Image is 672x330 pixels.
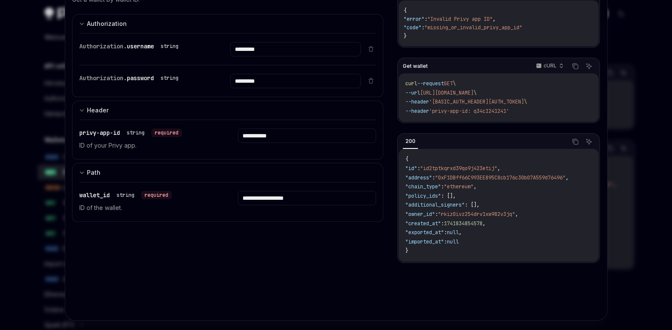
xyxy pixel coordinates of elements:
span: "policy_ids" [405,193,441,199]
span: privy-app-id [79,129,120,137]
span: \ [474,89,477,96]
span: "rkiz0ivz254drv1xw982v3jq" [438,211,515,218]
button: Copy the contents from the code block [570,61,581,72]
p: ID of the wallet. [79,203,217,213]
span: "id" [405,165,417,172]
span: "imported_at" [405,238,444,245]
span: --url [405,89,420,96]
span: --header [405,108,429,115]
span: } [404,33,407,39]
span: 1741834854578 [444,220,482,227]
span: , [493,16,496,22]
div: required [151,129,182,137]
span: "0xF1DBff66C993EE895C8cb176c30b07A559d76496" [435,174,566,181]
span: , [515,211,518,218]
span: "Invalid Privy app ID" [427,16,493,22]
div: string [161,75,178,81]
span: } [405,247,408,254]
span: \ [524,98,527,105]
div: required [141,191,172,199]
span: : [441,220,444,227]
span: : [424,16,427,22]
div: Authorization.password [79,74,182,82]
button: expand input section [72,14,384,33]
span: "id2tptkqrxd39qo9j423etij" [420,165,497,172]
span: "error" [404,16,424,22]
span: Authorization. [79,42,127,50]
span: "ethereum" [444,183,474,190]
span: \ [453,80,456,87]
span: , [482,220,485,227]
button: Ask AI [583,136,594,147]
div: 200 [403,136,418,146]
span: "owner_id" [405,211,435,218]
span: wallet_id [79,191,110,199]
span: "additional_signers" [405,201,465,208]
button: cURL [531,59,567,73]
div: string [117,192,134,199]
span: password [127,74,154,82]
span: : [421,24,424,31]
span: null [447,229,459,236]
span: , [497,165,500,172]
span: null [447,238,459,245]
span: , [474,183,477,190]
span: { [404,7,407,14]
span: , [459,229,462,236]
span: Get wallet [403,63,428,70]
div: Authorization.username [79,42,182,50]
button: Copy the contents from the code block [570,136,581,147]
button: expand input section [72,163,384,182]
span: Authorization. [79,74,127,82]
span: : [417,165,420,172]
p: ID of your Privy app. [79,140,217,151]
div: privy-app-id [79,129,182,137]
span: "created_at" [405,220,441,227]
button: Ask AI [583,61,594,72]
span: "code" [404,24,421,31]
span: : [432,174,435,181]
span: [URL][DOMAIN_NAME] [420,89,474,96]
span: , [566,174,569,181]
span: : [435,211,438,218]
div: string [161,43,178,50]
span: : [444,238,447,245]
button: expand input section [72,101,384,120]
span: "missing_or_invalid_privy_app_id" [424,24,522,31]
span: --header [405,98,429,105]
span: : [], [465,201,480,208]
div: Path [87,168,100,178]
span: "address" [405,174,432,181]
div: Authorization [87,19,127,29]
div: Header [87,105,109,115]
span: '[BASIC_AUTH_HEADER][AUTH_TOKEN] [429,98,524,105]
span: GET [444,80,453,87]
p: cURL [544,62,557,69]
span: username [127,42,154,50]
span: --request [417,80,444,87]
span: "exported_at" [405,229,444,236]
div: wallet_id [79,191,172,199]
span: 'privy-app-id: q34c1241241' [429,108,509,115]
span: curl [405,80,417,87]
span: "chain_type" [405,183,441,190]
span: : [], [441,193,456,199]
span: { [405,156,408,162]
div: string [127,129,145,136]
span: : [444,229,447,236]
span: : [441,183,444,190]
